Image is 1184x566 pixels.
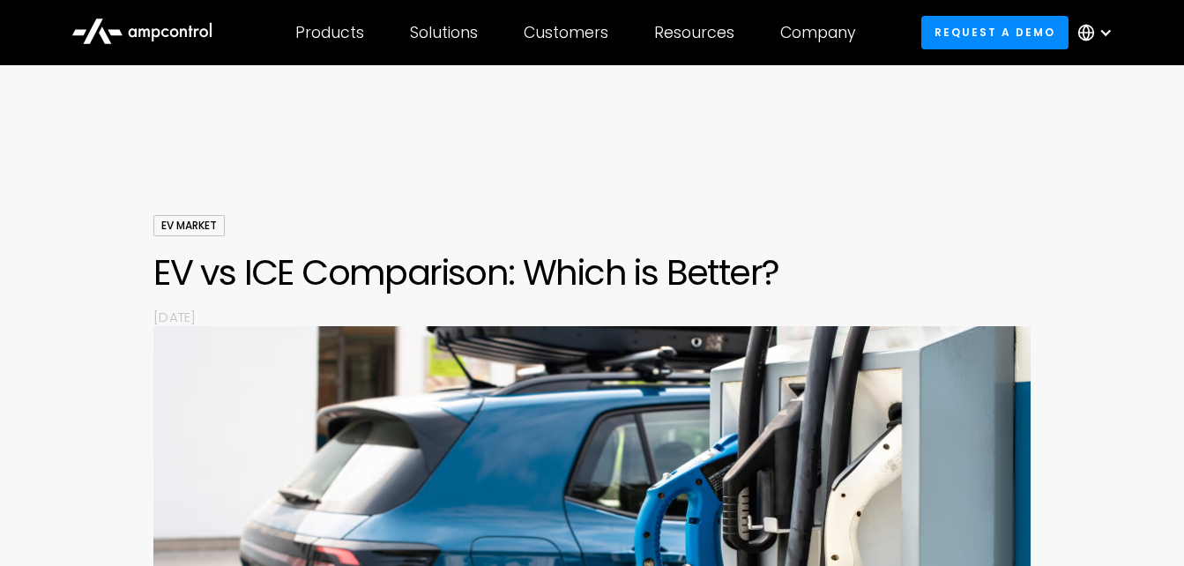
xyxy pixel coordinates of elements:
[410,23,478,42] div: Solutions
[153,308,1030,326] p: [DATE]
[153,251,1030,294] h1: EV vs ICE Comparison: Which is Better?
[921,16,1069,48] a: Request a demo
[654,23,734,42] div: Resources
[153,215,225,236] div: EV Market
[524,23,608,42] div: Customers
[295,23,364,42] div: Products
[780,23,856,42] div: Company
